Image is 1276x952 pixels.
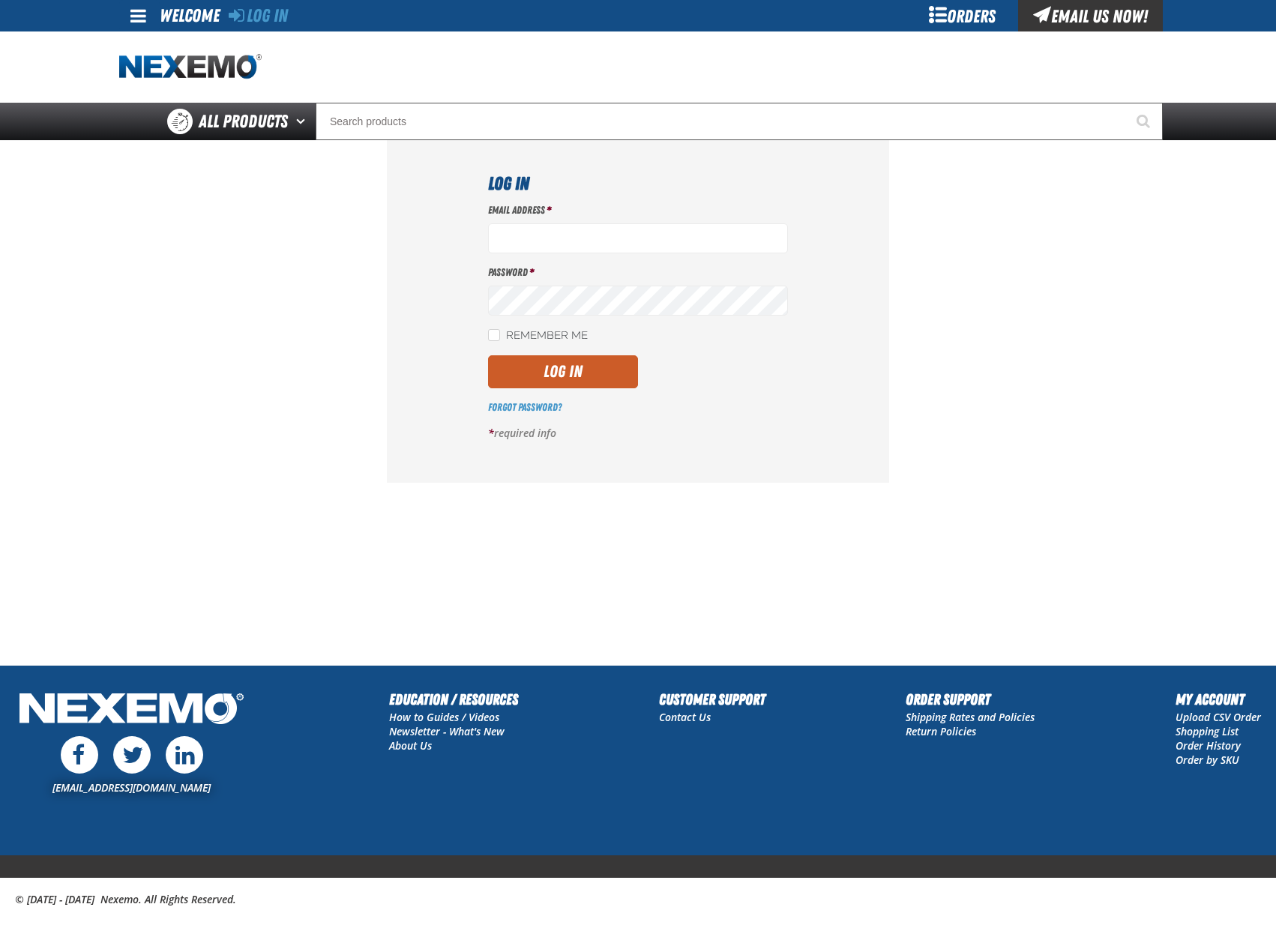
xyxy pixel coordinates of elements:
[1176,753,1239,767] a: Order by SKU
[488,427,788,441] p: required info
[389,710,499,724] a: How to Guides / Videos
[1176,688,1261,711] h2: My Account
[389,738,432,753] a: About Us
[488,203,788,217] label: Email Address
[488,401,562,413] a: Forgot Password?
[488,355,638,388] button: Log In
[389,724,505,738] a: Newsletter - What's New
[389,688,518,711] h2: Education / Resources
[199,108,288,135] span: All Products
[291,103,316,140] button: Open All Products pages
[906,688,1035,711] h2: Order Support
[906,710,1035,724] a: Shipping Rates and Policies
[1176,710,1261,724] a: Upload CSV Order
[229,5,288,26] a: Log In
[488,170,788,197] h1: Log In
[1176,724,1239,738] a: Shopping List
[488,329,500,341] input: Remember Me
[1125,103,1163,140] button: Start Searching
[659,710,711,724] a: Contact Us
[15,688,248,732] img: Nexemo Logo
[52,780,211,795] a: [EMAIL_ADDRESS][DOMAIN_NAME]
[119,54,262,80] img: Nexemo logo
[659,688,765,711] h2: Customer Support
[906,724,976,738] a: Return Policies
[488,329,588,343] label: Remember Me
[316,103,1163,140] input: Search
[119,54,262,80] a: Home
[488,265,788,280] label: Password
[1176,738,1241,753] a: Order History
